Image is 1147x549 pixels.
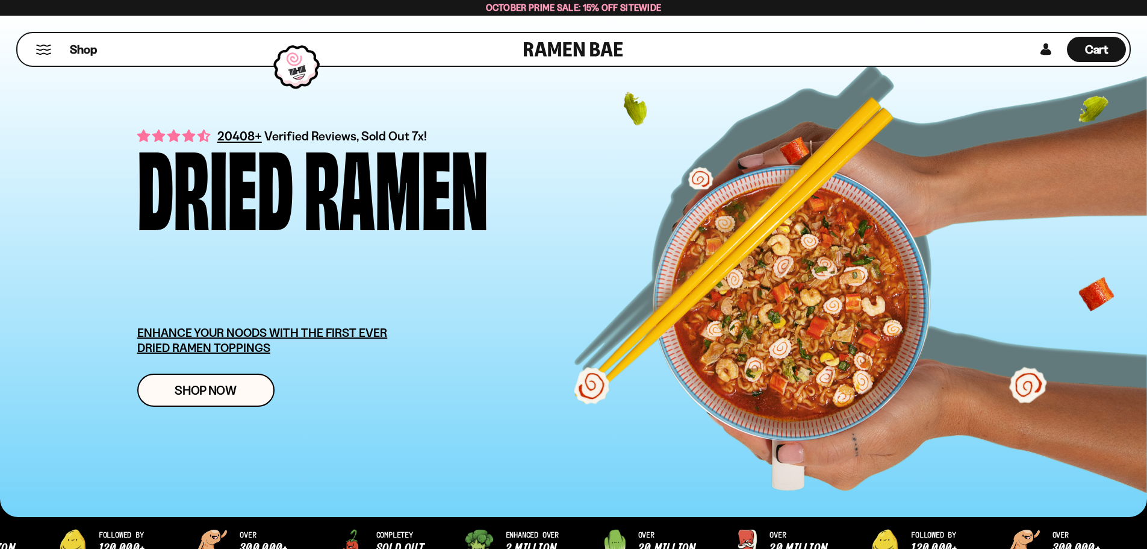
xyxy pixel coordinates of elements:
span: Shop [70,42,97,58]
a: Shop Now [137,374,275,407]
div: Ramen [304,142,488,225]
button: Mobile Menu Trigger [36,45,52,55]
div: Dried [137,142,293,225]
span: Shop Now [175,384,237,397]
span: October Prime Sale: 15% off Sitewide [486,2,662,13]
div: Cart [1067,33,1126,66]
a: Shop [70,37,97,62]
span: Cart [1085,42,1108,57]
